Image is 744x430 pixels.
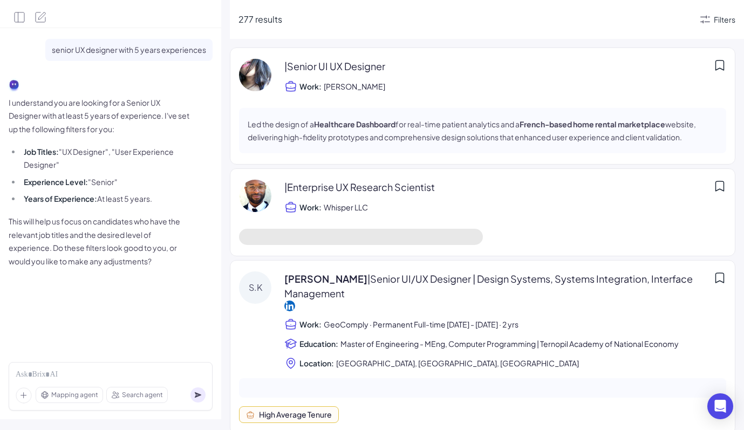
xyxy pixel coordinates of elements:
[299,81,322,92] span: Work:
[9,215,192,268] p: This will help us focus on candidates who have the relevant job titles and the desired level of e...
[259,409,332,420] div: High Average Tenure
[340,337,679,350] span: Master of Engineering - MEng, Computer Programming | Ternopil Academy of National Economy
[24,194,97,203] strong: Years of Experience:
[284,272,693,299] span: | Senior UI/UX Designer | Design Systems, Systems Integration, Interface Management
[13,11,26,24] button: Open Side Panel
[21,175,192,189] li: "Senior"
[248,118,718,144] p: Led the design of a for real-time patient analytics and a website, delivering high-fidelity proto...
[9,96,192,136] p: I understand you are looking for a Senior UX Designer with at least 5 years of experience. I've s...
[24,177,88,187] strong: Experience Level:
[284,60,385,72] span: | Senior UI UX Designer
[284,271,709,301] span: [PERSON_NAME]
[299,358,334,368] span: Location:
[52,43,206,57] p: senior UX designer with 5 years experiences
[324,201,369,214] span: Whisper LLC
[714,14,735,25] div: Filters
[299,202,322,213] span: Work:
[21,192,192,206] li: At least 5 years.
[520,119,665,129] strong: French-based home rental marketplace
[324,80,386,93] span: [PERSON_NAME]
[324,318,518,331] span: GeoComply · Permanent Full-time [DATE] - [DATE] · 2 yrs
[299,319,322,330] span: Work:
[284,181,435,193] span: | Enterprise UX Research Scientist
[238,13,282,25] span: 277 results
[239,271,271,304] div: S.K
[707,393,733,419] div: Open Intercom Messenger
[24,147,59,156] strong: Job Titles:
[122,390,163,400] span: Search agent
[299,338,338,349] span: Education:
[21,145,192,172] li: "UX Designer", "User Experience Designer"
[35,11,47,24] button: New Search
[314,119,395,129] strong: Healthcare Dashboard
[336,357,579,370] span: [GEOGRAPHIC_DATA], [GEOGRAPHIC_DATA], [GEOGRAPHIC_DATA]
[51,390,98,400] span: Mapping agent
